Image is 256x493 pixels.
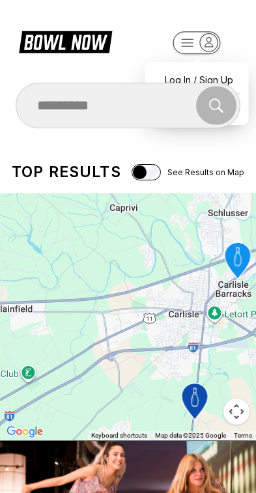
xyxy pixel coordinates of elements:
a: Open this area in Google Maps (opens a new window) [3,423,46,440]
gmp-advanced-marker: Midway Bowling - Carlisle [173,380,216,425]
button: Map camera controls [223,399,249,425]
a: Terms [234,432,252,439]
input: See Results on Map [132,164,161,180]
div: Top results [12,163,121,181]
button: Keyboard shortcuts [91,431,147,440]
img: Google [3,423,46,440]
span: Map data ©2025 Google [155,432,226,439]
a: Log In / Sign Up [152,68,242,91]
span: See Results on Map [167,167,244,177]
